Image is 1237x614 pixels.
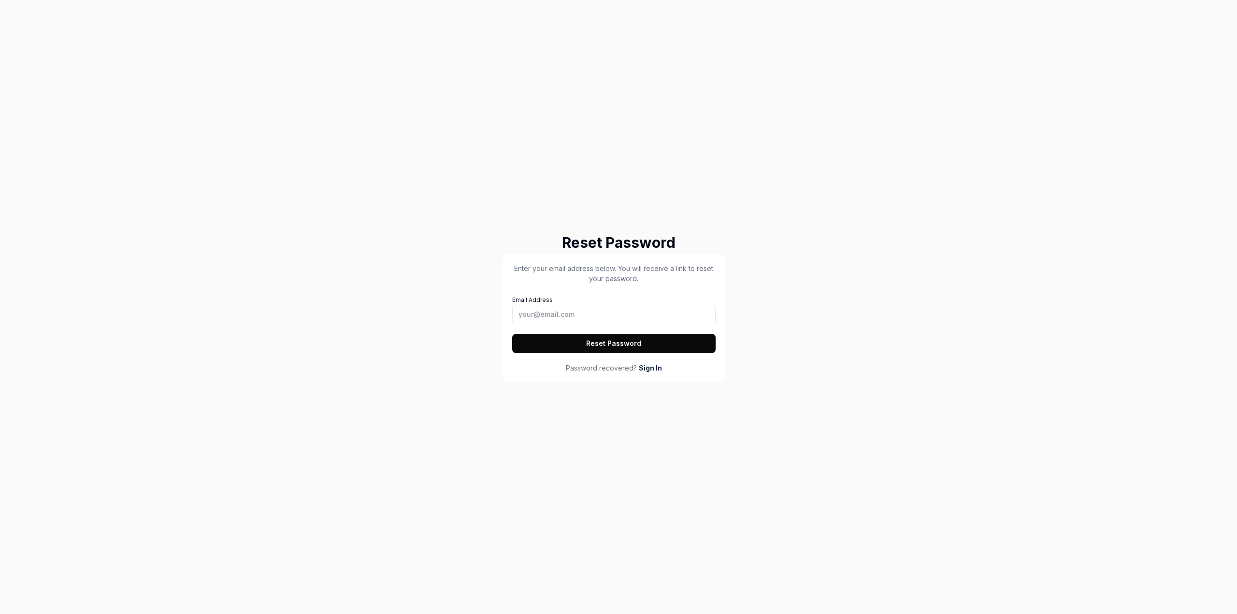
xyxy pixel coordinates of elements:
a: Sign In [639,363,662,373]
h2: Reset Password [503,232,734,254]
p: Enter your email address below. You will receive a link to reset your password. [512,263,716,284]
label: Email Address [512,296,716,324]
button: Reset Password [512,334,716,353]
span: Password recovered? [566,363,637,373]
input: Email Address [512,305,716,324]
